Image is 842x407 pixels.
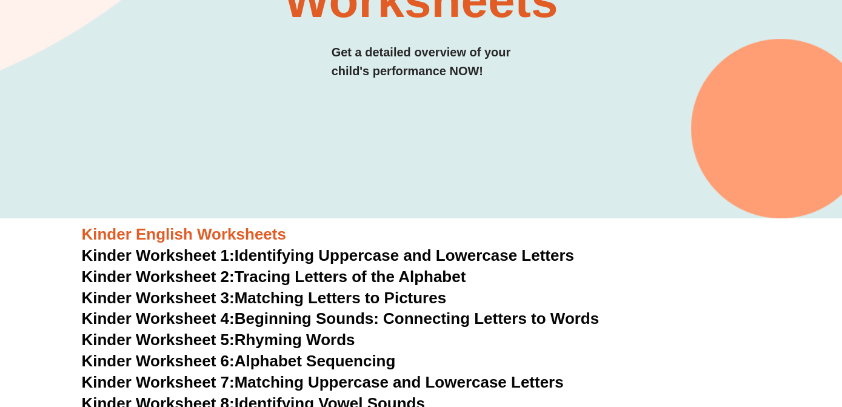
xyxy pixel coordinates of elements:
[82,267,235,286] span: Kinder Worksheet 2:
[82,352,396,370] a: Kinder Worksheet 6:Alphabet Sequencing
[82,224,761,245] h3: Kinder English Worksheets
[82,267,466,286] a: Kinder Worksheet 2:Tracing Letters of the Alphabet
[82,331,235,349] span: Kinder Worksheet 5:
[82,373,564,391] a: Kinder Worksheet 7:Matching Uppercase and Lowercase Letters
[82,373,235,391] span: Kinder Worksheet 7:
[82,289,235,307] span: Kinder Worksheet 3:
[82,309,235,328] span: Kinder Worksheet 4:
[82,289,447,307] a: Kinder Worksheet 3:Matching Letters to Pictures
[332,43,511,81] h3: Get a detailed overview of your child's performance NOW!
[634,270,842,407] iframe: Chat Widget
[82,246,235,264] span: Kinder Worksheet 1:
[82,309,600,328] a: Kinder Worksheet 4:Beginning Sounds: Connecting Letters to Words
[82,246,575,264] a: Kinder Worksheet 1:Identifying Uppercase and Lowercase Letters
[82,352,235,370] span: Kinder Worksheet 6:
[82,331,355,349] a: Kinder Worksheet 5:Rhyming Words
